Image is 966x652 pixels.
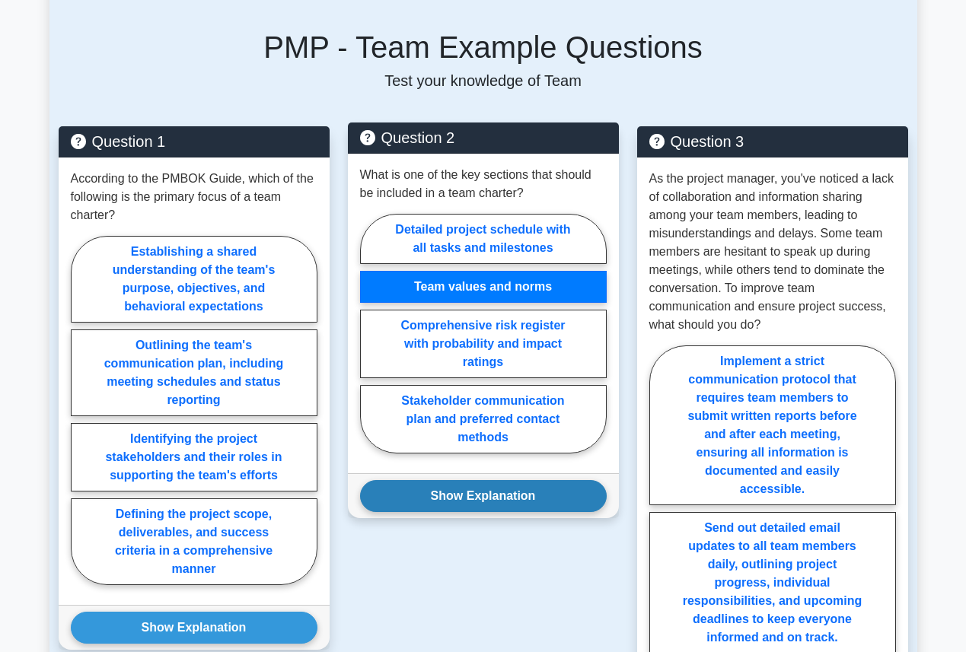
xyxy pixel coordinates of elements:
[71,329,317,416] label: Outlining the team's communication plan, including meeting schedules and status reporting
[360,166,607,202] p: What is one of the key sections that should be included in a team charter?
[360,271,607,303] label: Team values and norms
[649,345,896,505] label: Implement a strict communication protocol that requires team members to submit written reports be...
[360,214,607,264] label: Detailed project schedule with all tasks and milestones
[71,170,317,224] p: According to the PMBOK Guide, which of the following is the primary focus of a team charter?
[71,423,317,491] label: Identifying the project stakeholders and their roles in supporting the team's efforts
[649,132,896,151] h5: Question 3
[360,129,607,147] h5: Question 2
[360,310,607,378] label: Comprehensive risk register with probability and impact ratings
[71,236,317,323] label: Establishing a shared understanding of the team's purpose, objectives, and behavioral expectations
[59,72,908,90] p: Test your knowledge of Team
[360,480,607,512] button: Show Explanation
[71,132,317,151] h5: Question 1
[360,385,607,453] label: Stakeholder communication plan and preferred contact methods
[71,498,317,585] label: Defining the project scope, deliverables, and success criteria in a comprehensive manner
[71,612,317,644] button: Show Explanation
[649,170,896,334] p: As the project manager, you've noticed a lack of collaboration and information sharing among your...
[59,29,908,65] h5: PMP - Team Example Questions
